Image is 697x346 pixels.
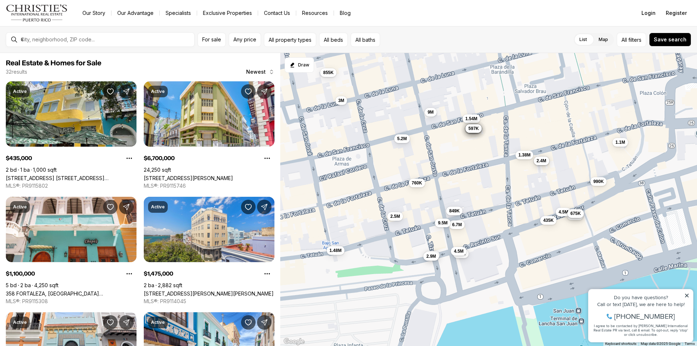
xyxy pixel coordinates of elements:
button: Save Property: 203 FORTALEZA ST #4 [241,315,256,330]
button: 4.5M [556,208,571,216]
label: List [574,33,593,46]
button: Register [661,6,691,20]
button: All property types [264,33,316,47]
button: Share Property [257,200,272,214]
button: Allfilters [617,33,646,47]
button: For sale [197,33,226,47]
button: Newest [242,65,279,79]
button: 9.5M [435,219,451,227]
button: Any price [229,33,261,47]
label: Map [593,33,614,46]
button: 5.2M [394,134,410,143]
button: 9M [425,108,437,117]
a: Our Story [77,8,111,18]
button: Start drawing [285,57,314,73]
button: 849K [446,207,462,215]
a: Our Advantage [111,8,159,18]
span: 849K [449,208,460,214]
span: 1.38M [518,152,530,158]
span: filters [628,36,641,44]
button: 3M [335,96,347,105]
div: Call or text [DATE], we are here to help! [8,23,105,28]
button: Property options [260,151,274,166]
span: 5.2M [397,136,407,142]
span: Save search [654,37,686,42]
button: Property options [260,266,274,281]
button: Share Property [119,200,134,214]
button: All baths [351,33,380,47]
button: 2.5M [387,212,403,221]
span: 9.5M [438,220,448,226]
span: 1.48M [330,248,342,253]
span: 435K [543,217,554,223]
span: 2.4M [537,158,546,164]
button: Share Property [257,315,272,330]
button: 1.38M [515,151,533,159]
img: logo [6,4,68,22]
span: [PHONE_NUMBER] [30,34,90,41]
span: 4.5M [559,209,568,215]
p: Active [151,319,165,325]
p: 32 results [6,69,27,75]
span: 4.5M [454,248,464,254]
span: All [621,36,627,44]
button: 4.5M [451,247,466,256]
button: Save Property: 254 SAN JOSE #FLOOR 5 [241,200,256,214]
p: Active [13,204,27,210]
button: Save Property: 358 FORTALEZA [103,200,118,214]
button: Contact Us [258,8,296,18]
button: 6.7M [449,220,465,229]
span: For sale [202,37,221,42]
button: 675K [567,209,584,218]
button: Property options [122,151,136,166]
button: Share Property [119,84,134,99]
button: 1.1M [612,138,628,147]
button: Save Property: 311 CALLE DE LA FORTALEZA [103,315,118,330]
span: 2.5M [390,213,400,219]
span: 6.7M [452,222,462,228]
button: 2.9M [424,251,440,260]
p: Active [13,319,27,325]
a: Resources [296,8,334,18]
button: 855K [320,68,337,77]
button: Save Property: 251/253 TETUAN ST [241,84,256,99]
span: 1.1M [615,139,625,145]
button: 597K [465,124,482,133]
span: Register [666,10,687,16]
span: 760K [412,180,422,186]
span: 9M [428,109,434,115]
button: Share Property [257,84,272,99]
span: Any price [233,37,256,42]
a: 251/253 TETUAN ST, SAN JUAN PR, 00901 [144,175,233,181]
div: Do you have questions? [8,16,105,21]
button: 760K [409,179,425,187]
button: Login [637,6,660,20]
button: All beds [319,33,348,47]
span: I agree to be contacted by [PERSON_NAME] International Real Estate PR via text, call & email. To ... [9,45,103,58]
a: Specialists [160,8,197,18]
span: 3M [338,98,345,103]
button: 2.9M [423,252,439,261]
span: 990K [593,179,604,184]
button: Save search [649,33,691,46]
span: Real Estate & Homes for Sale [6,60,101,67]
p: Active [13,89,27,94]
span: 855K [323,70,334,76]
button: 1.48M [327,246,345,255]
span: Login [641,10,656,16]
button: Save Property: 307 Tetuan St. COND. SOLARIA #302 [103,84,118,99]
span: 2.9M [426,253,436,259]
button: 1.54M [462,114,480,123]
p: Active [151,89,165,94]
span: 1.54M [465,116,477,122]
button: Share Property [119,315,134,330]
span: Newest [246,69,266,75]
button: Property options [122,266,136,281]
button: 435K [540,216,557,225]
a: 254 SAN JOSE #FLOOR 5, OLD SAN JUAN PR, 00901 [144,290,274,297]
p: Active [151,204,165,210]
button: 2.4M [534,156,549,165]
span: 597K [468,126,479,131]
a: Blog [334,8,356,18]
